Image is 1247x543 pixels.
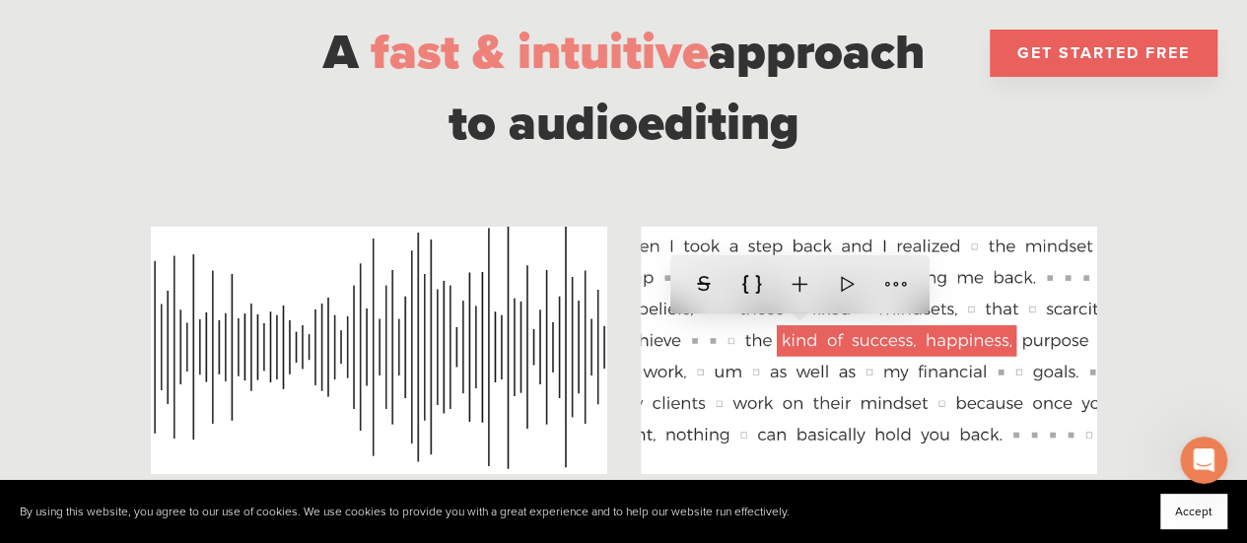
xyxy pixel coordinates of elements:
iframe: Intercom live chat [1180,437,1227,484]
span: fast & intuitive [371,23,709,82]
span: A [323,23,358,82]
span: editing [638,94,799,153]
p: By using this website, you agree to our use of cookies. We use cookies to provide you with a grea... [20,505,790,519]
a: GET STARTED FREE [990,30,1217,77]
div: approach to audio [151,17,1097,159]
button: Accept [1160,494,1227,529]
span: Accept [1175,505,1212,518]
